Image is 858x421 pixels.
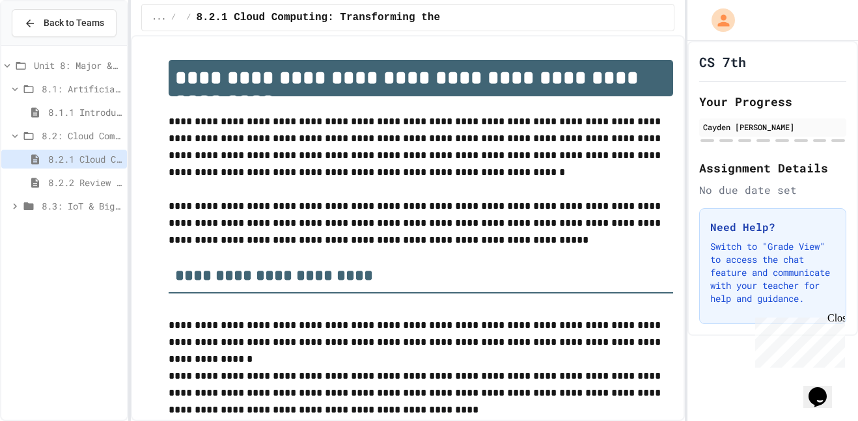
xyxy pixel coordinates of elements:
h3: Need Help? [710,219,835,235]
h2: Assignment Details [699,159,846,177]
div: Chat with us now!Close [5,5,90,83]
span: 8.1.1 Introduction to Artificial Intelligence [48,105,122,119]
div: My Account [698,5,738,35]
h1: CS 7th [699,53,746,71]
span: 8.1: Artificial Intelligence Basics [42,82,122,96]
span: / [171,12,176,23]
span: 8.2.2 Review - Cloud Computing [48,176,122,189]
h2: Your Progress [699,92,846,111]
button: Back to Teams [12,9,117,37]
span: / [186,12,191,23]
span: Unit 8: Major & Emerging Technologies [34,59,122,72]
span: 8.2: Cloud Computing [42,129,122,143]
iframe: chat widget [803,369,845,408]
span: 8.3: IoT & Big Data [42,199,122,213]
span: 8.2.1 Cloud Computing: Transforming the Digital World [197,10,528,25]
div: Cayden [PERSON_NAME] [703,121,842,133]
iframe: chat widget [750,312,845,368]
span: ... [152,12,167,23]
p: Switch to "Grade View" to access the chat feature and communicate with your teacher for help and ... [710,240,835,305]
span: 8.2.1 Cloud Computing: Transforming the Digital World [48,152,122,166]
div: No due date set [699,182,846,198]
span: Back to Teams [44,16,104,30]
